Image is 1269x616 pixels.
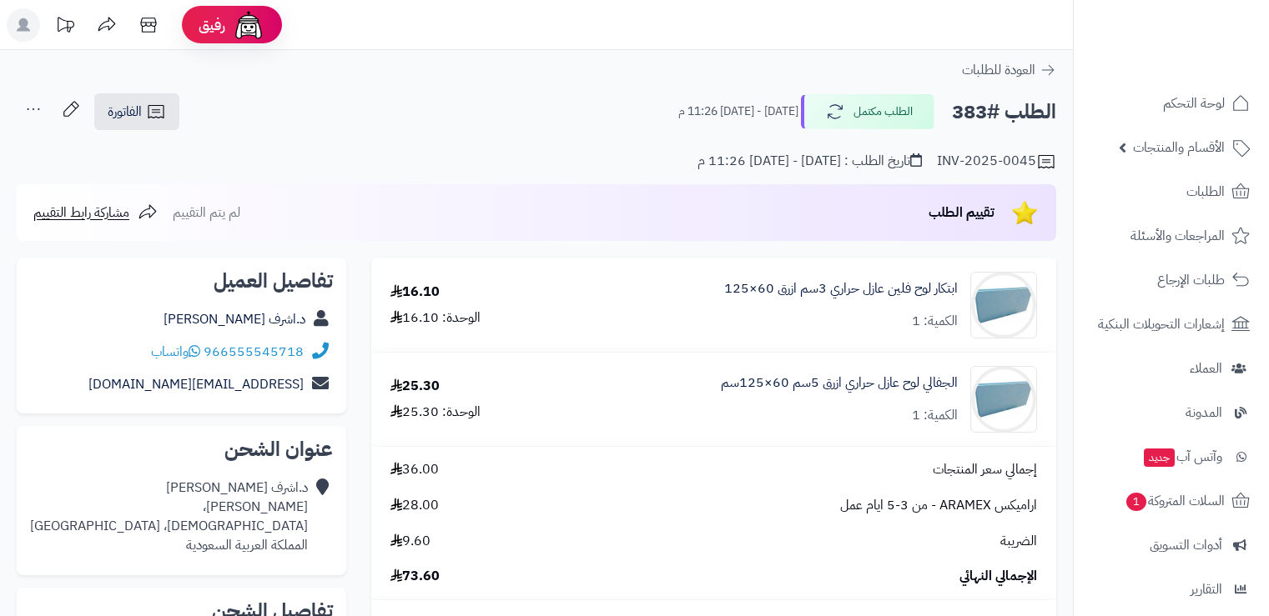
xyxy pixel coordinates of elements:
h2: الطلب #383 [952,95,1056,129]
a: واتساب [151,342,200,362]
span: 9.60 [390,532,431,551]
span: الطلبات [1186,180,1225,203]
a: العودة للطلبات [962,60,1056,80]
a: التقارير [1084,569,1259,609]
span: طلبات الإرجاع [1157,268,1225,292]
span: 1 [1126,493,1146,511]
span: مشاركة رابط التقييم [33,203,129,223]
span: أدوات التسويق [1150,533,1222,557]
span: السلات المتروكة [1125,489,1225,513]
h2: عنوان الشحن [30,439,333,459]
a: المدونة [1084,393,1259,433]
a: المراجعات والأسئلة [1084,216,1259,256]
a: تحديثات المنصة [44,8,86,46]
a: الفاتورة [94,93,179,130]
div: الكمية: 1 [912,406,958,425]
span: العودة للطلبات [962,60,1035,80]
span: 73.60 [390,567,440,586]
span: وآتس آب [1142,445,1222,468]
span: المراجعات والأسئلة [1131,224,1225,248]
a: [EMAIL_ADDRESS][DOMAIN_NAME] [88,374,304,394]
a: وآتس آبجديد [1084,437,1259,477]
h2: تفاصيل العميل [30,271,333,291]
span: الفاتورة [108,102,142,122]
span: المدونة [1186,401,1222,424]
img: 1692279553-download%20-%202023-08-17T163832.370-90x90.jpeg [971,272,1036,338]
div: 25.30 [390,377,440,396]
button: الطلب مكتمل [801,94,934,129]
a: لوحة التحكم [1084,83,1259,123]
div: الوحدة: 25.30 [390,403,481,422]
div: د.اشرف [PERSON_NAME] [PERSON_NAME]، [DEMOGRAPHIC_DATA]، [GEOGRAPHIC_DATA] المملكة العربية السعودية [30,478,308,554]
span: 28.00 [390,496,439,515]
div: الكمية: 1 [912,312,958,331]
a: الجفالي لوح عازل حراري ازرق 5سم 60×125سم [721,373,958,393]
small: [DATE] - [DATE] 11:26 م [678,103,798,120]
a: أدوات التسويق [1084,525,1259,565]
span: العملاء [1190,357,1222,380]
span: رفيق [199,15,225,35]
a: العملاء [1084,348,1259,388]
span: إشعارات التحويلات البنكية [1098,313,1225,336]
span: تقييم الطلب [929,203,995,223]
a: السلات المتروكة1 [1084,481,1259,521]
span: لم يتم التقييم [173,203,240,223]
a: ابتكار لوح فلين عازل حراري 3سم ازرق 60×125 [724,279,958,298]
div: INV-2025-0045 [937,152,1056,172]
span: إجمالي سعر المنتجات [933,460,1037,479]
span: الضريبة [1000,532,1037,551]
img: 1692279581-download%20-%202023-08-17T163832.370-90x90.jpeg [971,366,1036,433]
span: الأقسام والمنتجات [1133,136,1225,159]
span: التقارير [1191,578,1222,601]
div: الوحدة: 16.10 [390,308,481,328]
img: ai-face.png [232,8,265,42]
a: مشاركة رابط التقييم [33,203,158,223]
span: الإجمالي النهائي [959,567,1037,586]
a: إشعارات التحويلات البنكية [1084,304,1259,344]
span: اراميكس ARAMEX - من 3-5 ايام عمل [840,496,1037,515]
span: لوحة التحكم [1163,92,1225,115]
div: 16.10 [390,283,440,302]
a: 966555545718 [204,342,304,362]
div: تاريخ الطلب : [DATE] - [DATE] 11:26 م [697,152,922,171]
a: الطلبات [1084,172,1259,212]
span: 36.00 [390,460,439,479]
span: جديد [1144,448,1175,467]
a: د.اشرف [PERSON_NAME] [164,309,305,329]
a: طلبات الإرجاع [1084,260,1259,300]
